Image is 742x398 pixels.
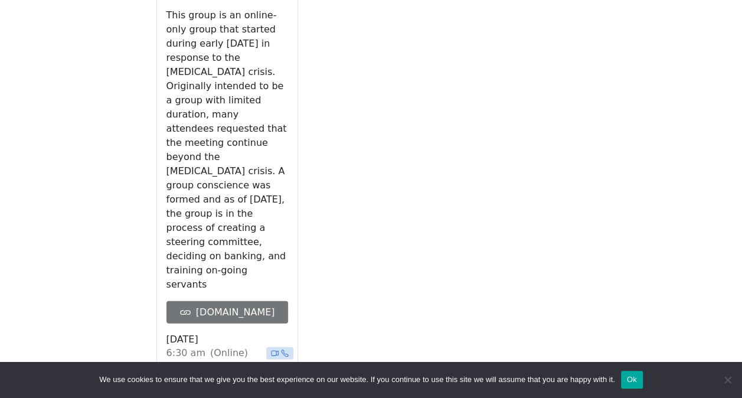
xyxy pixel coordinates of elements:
button: Ok [621,371,643,389]
a: [DOMAIN_NAME] [166,301,288,324]
p: This group is an online-only group that started during early [DATE] in response to the [MEDICAL_D... [166,8,288,292]
h3: [DATE] [166,333,288,346]
span: No [721,374,733,386]
span: We use cookies to ensure that we give you the best experience on our website. If you continue to ... [99,374,614,386]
